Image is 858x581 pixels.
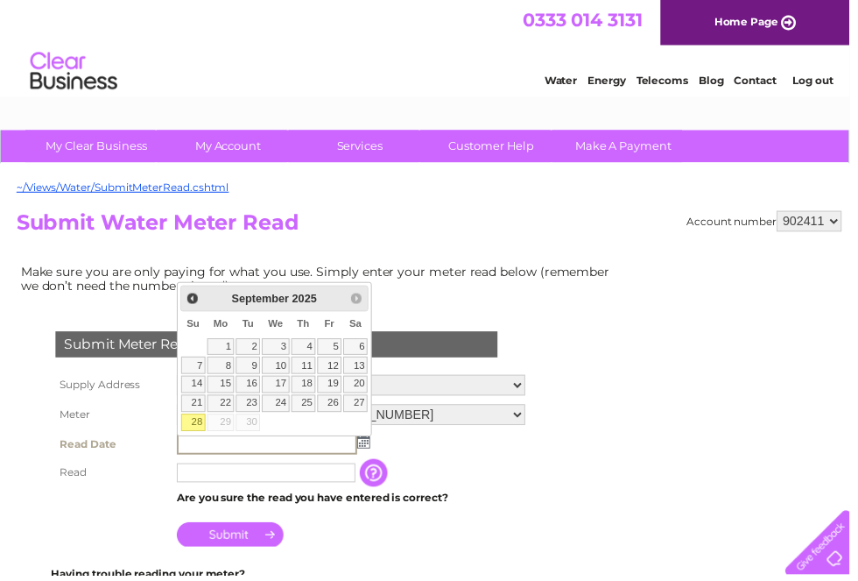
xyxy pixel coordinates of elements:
a: 18 [294,379,319,397]
td: Make sure you are only paying for what you use. Simply enter your meter read below (remember we d... [17,263,629,300]
a: 25 [294,399,319,416]
span: September [234,295,292,308]
span: Monday [215,322,230,332]
a: 21 [183,399,207,416]
a: 15 [209,379,236,397]
span: Prev [187,294,201,308]
a: 2 [238,342,263,359]
a: 23 [238,399,263,416]
span: Sunday [188,322,201,332]
a: Water [550,74,583,88]
a: 20 [347,379,371,397]
a: 10 [264,360,292,378]
img: logo.png [30,46,119,99]
a: Customer Help [425,131,569,164]
a: 1 [209,342,236,359]
a: 26 [320,399,345,416]
a: 4 [294,342,319,359]
a: 14 [183,379,207,397]
a: 22 [209,399,236,416]
a: 16 [238,379,263,397]
a: Contact [742,74,784,88]
a: 8 [209,360,236,378]
span: Wednesday [271,322,285,332]
a: 9 [238,360,263,378]
a: 3 [264,342,292,359]
a: 24 [264,399,292,416]
a: 27 [347,399,371,416]
div: Account number [693,213,850,234]
a: 11 [294,360,319,378]
a: My Clear Business [25,131,170,164]
a: Make A Payment [558,131,702,164]
th: Read Date [52,434,174,464]
th: Meter [52,404,174,434]
th: Supply Address [52,374,174,404]
div: Submit Meter Read [56,335,503,361]
span: Tuesday [244,322,256,332]
a: Blog [706,74,731,88]
th: Read [52,464,174,492]
img: ... [361,439,374,453]
a: 17 [264,379,292,397]
a: Log out [800,74,841,88]
a: 19 [320,379,345,397]
span: 2025 [295,295,320,308]
a: 13 [347,360,371,378]
a: Prev [185,291,205,311]
a: 28 [183,418,207,436]
a: Services [292,131,436,164]
h2: Submit Water Meter Read [17,213,850,246]
span: Thursday [300,322,313,332]
a: 5 [320,342,345,359]
span: Friday [327,322,338,332]
a: 6 [347,342,371,359]
div: Clear Business is a trading name of Verastar Limited (registered in [GEOGRAPHIC_DATA] No. 3667643... [17,10,844,85]
td: Are you sure the read you have entered is correct? [174,492,535,514]
input: Information [363,464,395,492]
a: My Account [158,131,303,164]
span: Saturday [353,322,365,332]
a: ~/Views/Water/SubmitMeterRead.cshtml [17,182,231,195]
a: 12 [320,360,345,378]
a: Energy [594,74,632,88]
a: 7 [183,360,207,378]
a: Telecoms [643,74,695,88]
a: 0333 014 3131 [528,9,649,31]
input: Submit [179,528,286,552]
